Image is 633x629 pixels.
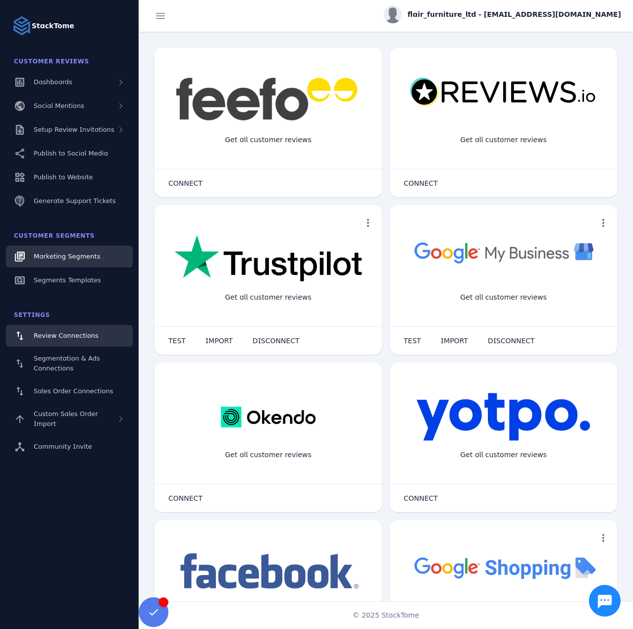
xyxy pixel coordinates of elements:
a: Marketing Segments [6,246,133,267]
span: CONNECT [404,180,438,187]
span: CONNECT [404,495,438,502]
span: Marketing Segments [34,253,100,260]
button: more [593,213,613,233]
button: CONNECT [394,488,448,508]
span: Publish to Social Media [34,150,108,157]
span: CONNECT [168,180,203,187]
img: googleshopping.png [410,550,597,585]
div: Get all customer reviews [452,442,555,468]
button: CONNECT [394,173,448,193]
span: Segmentation & Ads Connections [34,355,100,372]
img: reviewsio.svg [410,77,597,107]
button: more [593,528,613,548]
span: flair_furniture_ltd - [EMAIL_ADDRESS][DOMAIN_NAME] [408,9,621,20]
div: Import Products from Google [445,599,562,626]
span: Community Invite [34,443,92,450]
img: facebook.png [174,550,362,594]
span: Custom Sales Order Import [34,410,98,427]
a: Review Connections [6,325,133,347]
img: yotpo.png [416,392,591,442]
button: DISCONNECT [478,331,545,351]
span: Dashboards [34,78,72,86]
button: CONNECT [158,173,212,193]
a: Segments Templates [6,269,133,291]
button: IMPORT [196,331,243,351]
span: DISCONNECT [488,337,535,344]
div: Get all customer reviews [452,127,555,153]
span: Social Mentions [34,102,84,109]
a: Segmentation & Ads Connections [6,349,133,378]
span: Segments Templates [34,276,101,284]
span: IMPORT [441,337,468,344]
button: TEST [158,331,196,351]
span: TEST [404,337,421,344]
div: Get all customer reviews [217,127,319,153]
div: Get all customer reviews [452,284,555,311]
a: Generate Support Tickets [6,190,133,212]
img: Logo image [12,16,32,36]
span: Publish to Website [34,173,93,181]
span: CONNECT [168,495,203,502]
span: © 2025 StackTome [353,610,420,621]
span: Customer Segments [14,232,95,239]
button: more [358,213,378,233]
div: Get all customer reviews [217,284,319,311]
a: Sales Order Connections [6,380,133,402]
img: trustpilot.png [174,235,362,283]
button: IMPORT [431,331,478,351]
img: profile.jpg [384,5,402,23]
strong: StackTome [32,21,74,31]
button: TEST [394,331,431,351]
span: Setup Review Invitations [34,126,114,133]
button: CONNECT [158,488,212,508]
span: TEST [168,337,186,344]
img: okendo.webp [221,392,316,442]
span: Generate Support Tickets [34,197,116,205]
span: IMPORT [206,337,233,344]
a: Publish to Social Media [6,143,133,164]
span: Sales Order Connections [34,387,113,395]
button: flair_furniture_ltd - [EMAIL_ADDRESS][DOMAIN_NAME] [384,5,621,23]
img: feefo.png [174,77,362,121]
span: DISCONNECT [253,337,300,344]
div: Get all customer reviews [217,442,319,468]
span: Settings [14,312,50,318]
a: Publish to Website [6,166,133,188]
img: googlebusiness.png [410,235,597,270]
button: DISCONNECT [243,331,310,351]
a: Community Invite [6,436,133,458]
span: Customer Reviews [14,58,89,65]
span: Review Connections [34,332,99,339]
